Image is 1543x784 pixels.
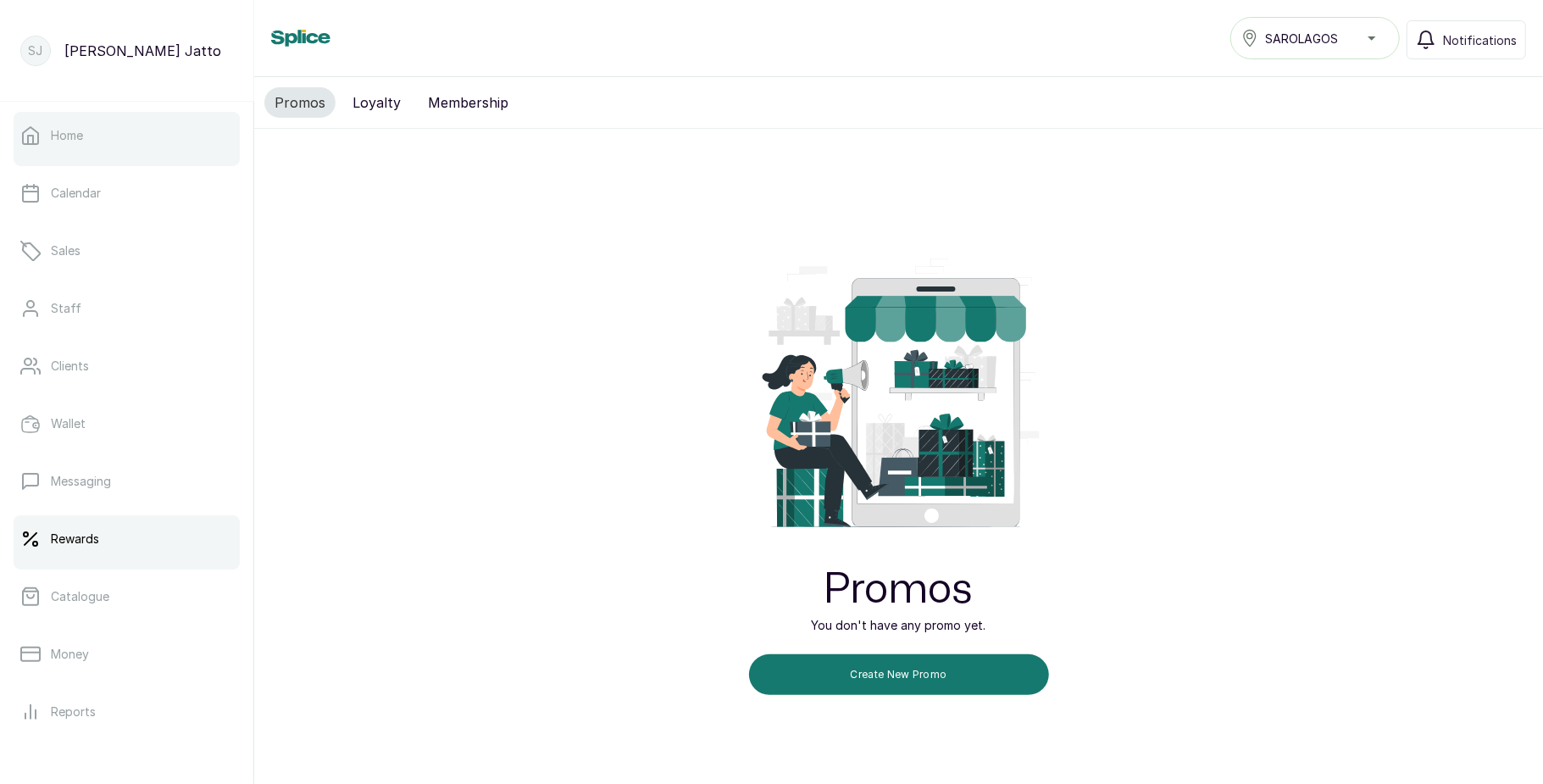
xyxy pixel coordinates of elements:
p: You don't have any promo yet. [812,617,986,634]
p: Wallet [51,415,86,432]
h2: Promos [824,563,974,617]
button: Membership [418,87,519,118]
p: Staff [51,300,81,317]
button: Create New Promo [749,654,1049,695]
a: Sales [14,227,240,275]
a: Wallet [14,400,240,448]
a: Catalogue [14,573,240,620]
span: Notifications [1443,31,1517,49]
button: Promos [264,87,336,118]
a: Home [14,112,240,159]
a: Clients [14,342,240,390]
p: Messaging [51,473,111,490]
a: Reports [14,688,240,736]
p: Catalogue [51,588,109,605]
a: Money [14,631,240,678]
a: Calendar [14,170,240,217]
p: SJ [29,42,43,59]
button: Notifications [1407,20,1526,59]
a: Staff [14,285,240,332]
p: Money [51,646,89,663]
p: Rewards [51,531,99,548]
a: Rewards [14,515,240,563]
button: SAROLAGOS [1230,17,1400,59]
p: Home [51,127,83,144]
a: Messaging [14,458,240,505]
p: Reports [51,703,96,720]
button: Loyalty [342,87,411,118]
p: Calendar [51,185,101,202]
p: Sales [51,242,80,259]
span: SAROLAGOS [1265,30,1338,47]
p: [PERSON_NAME] Jatto [64,41,221,61]
p: Clients [51,358,89,375]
